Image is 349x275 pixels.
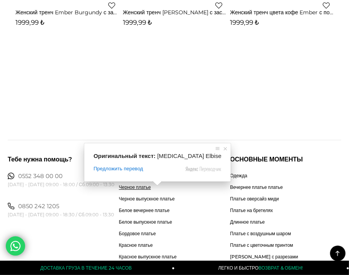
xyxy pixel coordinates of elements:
[108,2,115,9] a: Добавить в избранное
[40,265,132,271] ya-tr-span: ДОСТАВКА ГРУЗА В ТЕЧЕНИЕ 24 ЧАСОВ
[215,2,222,9] a: Добавить в избранное
[230,231,298,236] a: Платье с воздушным шаром
[119,207,170,213] ya-tr-span: Белое вечернее платье
[230,156,303,163] ya-tr-span: ОСНОВНЫЕ МОМЕНТЫ
[230,219,265,225] ya-tr-span: Длинное платье
[123,9,226,16] a: Женский тренч [PERSON_NAME] с застежкой-молнией и деталями на поясе 26К014.
[230,254,298,260] a: [PERSON_NAME] с разрезами
[119,231,177,236] a: Бордовое платье
[119,219,172,225] ya-tr-span: Белое выпускное платье
[323,2,330,9] a: Добавить в избранное
[230,207,273,213] ya-tr-span: Платье на бретелях
[119,196,177,202] a: Черное выпускное платье
[119,254,177,260] a: Красное выпускное платье
[218,265,259,271] ya-tr-span: ЛЕГКО И БЫСТРО
[8,173,14,179] img: whatsapp
[230,173,247,178] ya-tr-span: Одежда
[15,19,44,26] ya-tr-span: 1999,99 ₺
[8,203,14,209] img: whatsapp
[230,231,291,236] ya-tr-span: Платье с воздушным шаром
[230,184,298,190] a: Вечернее платье платье
[119,207,177,213] a: Белое вечернее платье
[119,231,156,236] ya-tr-span: Бордовое платье
[230,19,259,26] span: 1999,99 ₺
[230,242,293,248] ya-tr-span: Платье с цветочным принтом
[230,173,298,178] a: Одежда
[119,242,177,248] a: Красное платье
[119,242,153,248] ya-tr-span: Красное платье
[8,182,86,187] ya-tr-span: [DATE] - [DATE] 09:00 - 18:00 / Сб.
[86,212,114,217] ya-tr-span: 09:00 - 13:30
[119,196,175,202] ya-tr-span: Черное выпускное платье
[18,173,63,180] a: 0552 348 00 00
[8,156,72,163] ya-tr-span: Тебе нужна помощь?
[230,196,298,202] a: Платье оверсайз миди
[86,182,115,187] ya-tr-span: 09:00 - 13:30
[94,165,143,172] span: Предложить перевод
[123,19,152,26] span: 1999,99 ₺
[119,184,151,190] ya-tr-span: Черное платье
[230,184,283,190] ya-tr-span: Вечернее платье платье
[119,219,177,225] a: Белое выпускное платье
[259,265,303,271] ya-tr-span: ВОЗВРАТ & ОБМЕН!
[15,9,119,16] a: Женский тренч Ember Burgundy с застежкой-молнией и деталями на поясе 26K014.
[157,153,221,159] span: [MEDICAL_DATA] Elbise
[230,9,334,16] a: Женский тренч цвета кофе Ember с поясным ремнем и пуговицами 26K014.
[230,207,298,213] a: Платье на бретелях
[230,242,298,248] a: Платье с цветочным принтом
[18,203,59,210] a: 0850 242 1205
[119,184,177,190] a: Черное платье
[8,212,86,217] ya-tr-span: [DATE] - [DATE] 09:00 - 18:30 / Сб.
[230,219,298,225] a: Длинное платье
[230,196,279,202] ya-tr-span: Платье оверсайз миди
[94,153,156,159] span: Оригинальный текст:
